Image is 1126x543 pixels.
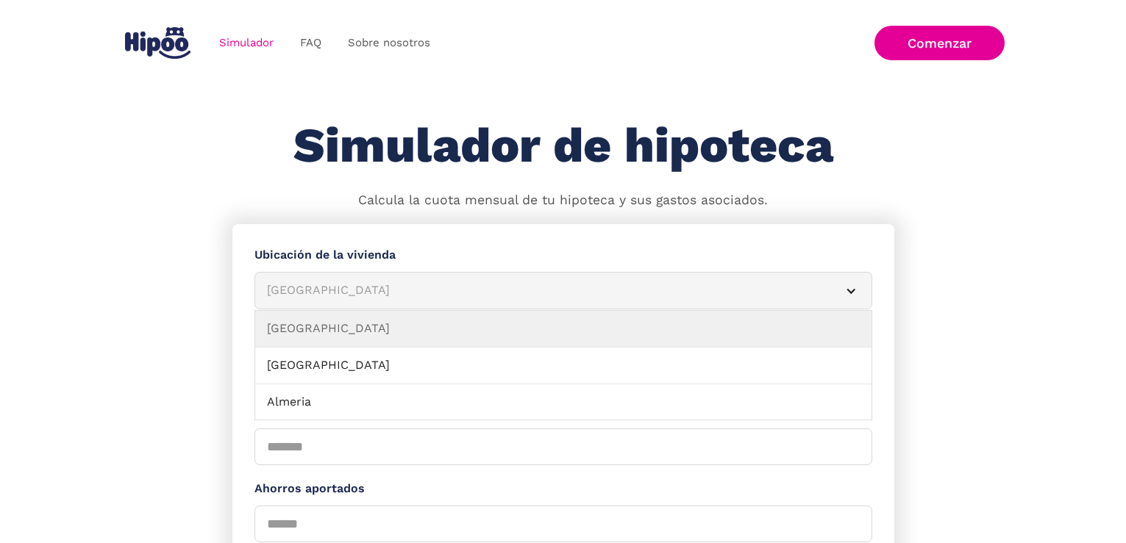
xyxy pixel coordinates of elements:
[254,246,872,265] label: Ubicación de la vivienda
[122,21,194,65] a: home
[255,348,872,384] a: [GEOGRAPHIC_DATA]
[254,480,872,498] label: Ahorros aportados
[335,29,443,57] a: Sobre nosotros
[874,26,1005,60] a: Comenzar
[254,272,872,309] article: [GEOGRAPHIC_DATA]
[206,29,287,57] a: Simulador
[287,29,335,57] a: FAQ
[255,384,872,421] a: Almeria
[358,191,768,210] p: Calcula la cuota mensual de tu hipoteca y sus gastos asociados.
[254,310,872,420] nav: [GEOGRAPHIC_DATA]
[255,311,872,348] a: [GEOGRAPHIC_DATA]
[293,119,833,173] h1: Simulador de hipoteca
[267,281,824,300] div: [GEOGRAPHIC_DATA]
